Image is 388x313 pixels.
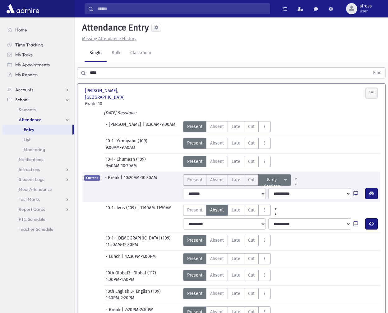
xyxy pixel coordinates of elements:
span: Notifications [19,157,43,162]
span: User [360,9,372,14]
span: 11:10AM-11:50AM [140,205,172,216]
span: My Tasks [15,52,33,58]
span: Late [232,255,240,262]
a: My Tasks [2,50,74,60]
a: All Later [271,210,280,215]
span: 10:20AM-10:30AM [124,174,157,186]
span: List [24,137,30,142]
a: Accounts [2,85,74,95]
a: Missing Attendance History [80,36,136,41]
span: 9:00AM-9:40AM [106,144,135,151]
span: School [15,97,28,102]
span: Late [232,140,240,146]
span: | [137,205,140,216]
h5: Attendance Entry [80,22,149,33]
span: | [121,174,124,186]
span: Cut [248,255,255,262]
span: Absent [210,290,224,297]
span: Teacher Schedule [19,226,53,232]
span: Grade 10 [85,101,128,107]
div: AttTypes [183,205,280,216]
div: AttTypes [183,288,271,299]
span: Absent [210,255,224,262]
span: - Lunch [106,253,122,264]
div: AttTypes [183,235,271,246]
span: Present [187,123,202,130]
div: AttTypes [183,138,271,149]
u: Missing Attendance History [82,36,136,41]
a: Student Logs [2,174,74,184]
span: - Break [105,174,121,186]
span: Monitoring [24,147,45,152]
a: Test Marks [2,194,74,204]
a: School [2,95,74,105]
span: Absent [210,272,224,278]
span: [PERSON_NAME], [GEOGRAPHIC_DATA] [85,88,128,101]
a: Teacher Schedule [2,224,74,234]
a: Entry [2,125,72,135]
a: Monitoring [2,145,74,154]
a: Infractions [2,164,74,174]
div: AttTypes [183,156,271,167]
span: Accounts [15,87,33,92]
span: Present [187,140,202,146]
a: Home [2,25,74,35]
a: My Reports [2,70,74,80]
span: Cut [248,272,255,278]
a: Meal Attendance [2,184,74,194]
span: Present [187,255,202,262]
span: Meal Attendance [19,187,52,192]
span: 10th Global3- Global (117) [106,270,157,276]
span: 9:40AM-10:20AM [106,163,137,169]
span: Absent [210,177,224,183]
span: Infractions [19,167,40,172]
span: 10th English 3- English (109) [106,288,162,295]
span: Absent [210,158,224,165]
span: Report Cards [19,206,45,212]
span: Late [232,177,240,183]
span: 10-1- Yirmiyahu (109) [106,138,149,144]
span: Entry [24,127,34,132]
a: Bulk [107,45,125,62]
span: Late [232,272,240,278]
a: All Later [291,179,301,184]
button: Early Dismissal [258,174,291,186]
span: 1:40PM-2:20PM [106,295,134,301]
span: 12:30PM-1:00PM [125,253,156,264]
span: Cut [248,123,255,130]
span: Cut [248,207,255,213]
span: 10-1- Chumash (109) [106,156,147,163]
span: sfross [360,4,372,9]
span: Current [84,175,100,181]
span: Cut [248,237,255,244]
span: Absent [210,237,224,244]
a: List [2,135,74,145]
span: | [142,121,145,132]
span: Absent [210,207,224,213]
span: Test Marks [19,197,40,202]
a: My Appointments [2,60,74,70]
span: 8:30AM-9:00AM [145,121,175,132]
span: 1:00PM-1:40PM [106,276,134,283]
span: Cut [248,177,255,183]
a: Time Tracking [2,40,74,50]
span: Late [232,207,240,213]
span: Absent [210,140,224,146]
a: Single [85,45,107,62]
i: [DATE] Sessions: [104,110,136,116]
span: Present [187,290,202,297]
div: AttTypes [183,270,271,281]
a: PTC Schedule [2,214,74,224]
span: Cut [248,140,255,146]
span: Time Tracking [15,42,43,48]
span: Present [187,158,202,165]
span: 10-1- Ivris (109) [106,205,137,216]
span: Student Logs [19,177,44,182]
span: Cut [248,158,255,165]
img: AdmirePro [5,2,41,15]
a: All Prior [291,174,301,179]
span: Late [232,158,240,165]
a: Notifications [2,154,74,164]
span: | [122,253,125,264]
a: All Prior [271,205,280,210]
